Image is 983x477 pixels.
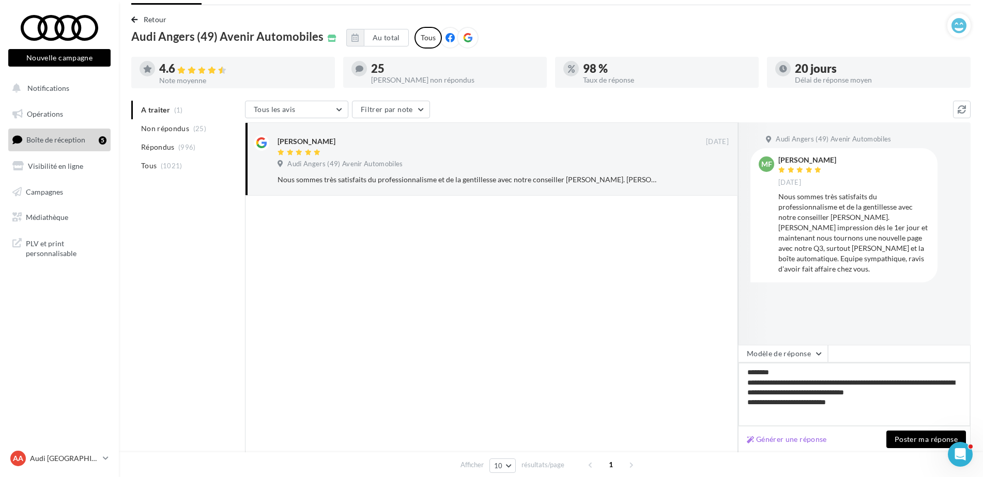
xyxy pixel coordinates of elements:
[521,460,564,470] span: résultats/page
[26,213,68,221] span: Médiathèque
[761,159,772,169] span: mf
[178,143,196,151] span: (996)
[8,49,111,67] button: Nouvelle campagne
[30,453,99,464] p: Audi [GEOGRAPHIC_DATA]
[364,29,409,46] button: Au total
[131,13,171,26] button: Retour
[795,63,962,74] div: 20 jours
[352,101,430,118] button: Filtrer par note
[141,123,189,134] span: Non répondus
[460,460,484,470] span: Afficher
[6,206,113,228] a: Médiathèque
[159,77,327,84] div: Note moyenne
[13,453,23,464] span: AA
[583,63,750,74] div: 98 %
[278,174,662,185] div: Nous sommes très satisfaits du professionnalisme et de la gentillesse avec notre conseiller [PERS...
[346,29,409,46] button: Au total
[706,137,729,147] span: [DATE]
[193,124,206,133] span: (25)
[26,135,85,144] span: Boîte de réception
[489,458,516,473] button: 10
[26,236,106,259] span: PLV et print personnalisable
[27,109,63,118] span: Opérations
[254,105,296,114] span: Tous les avis
[948,442,973,467] iframe: Intercom live chat
[583,76,750,84] div: Taux de réponse
[743,433,831,446] button: Générer une réponse
[886,431,966,448] button: Poster ma réponse
[131,31,324,42] span: Audi Angers (49) Avenir Automobiles
[738,345,828,362] button: Modèle de réponse
[144,15,167,24] span: Retour
[26,187,63,196] span: Campagnes
[8,449,111,468] a: AA Audi [GEOGRAPHIC_DATA]
[778,192,929,274] div: Nous sommes très satisfaits du professionnalisme et de la gentillesse avec notre conseiller [PERS...
[278,136,335,147] div: [PERSON_NAME]
[28,162,83,170] span: Visibilité en ligne
[776,135,891,144] span: Audi Angers (49) Avenir Automobiles
[494,462,503,470] span: 10
[6,77,109,99] button: Notifications
[6,103,113,125] a: Opérations
[414,27,442,49] div: Tous
[27,84,69,92] span: Notifications
[159,63,327,75] div: 4.6
[245,101,348,118] button: Tous les avis
[6,129,113,151] a: Boîte de réception5
[6,181,113,203] a: Campagnes
[371,63,539,74] div: 25
[778,178,801,187] span: [DATE]
[161,162,182,170] span: (1021)
[141,142,175,152] span: Répondus
[6,155,113,177] a: Visibilité en ligne
[6,232,113,263] a: PLV et print personnalisable
[99,136,106,145] div: 5
[287,160,403,169] span: Audi Angers (49) Avenir Automobiles
[778,156,836,164] div: [PERSON_NAME]
[603,456,619,473] span: 1
[795,76,962,84] div: Délai de réponse moyen
[371,76,539,84] div: [PERSON_NAME] non répondus
[141,161,157,171] span: Tous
